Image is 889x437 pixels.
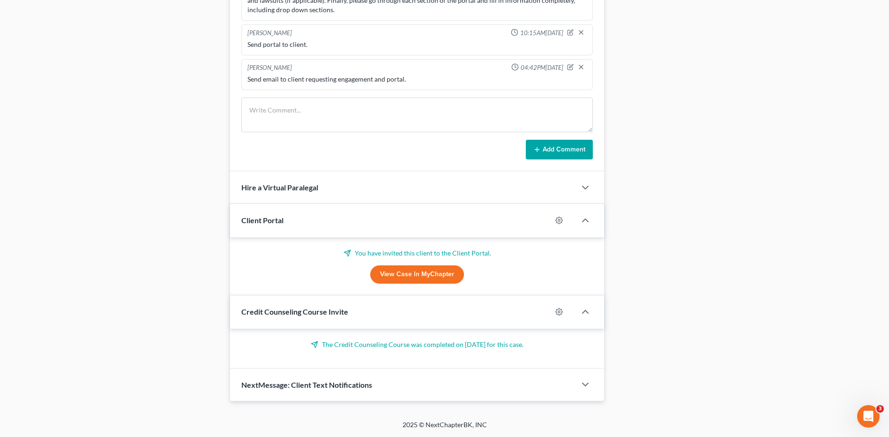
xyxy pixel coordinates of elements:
span: 04:42PM[DATE] [521,63,563,72]
iframe: Intercom live chat [857,405,880,428]
span: NextMessage: Client Text Notifications [241,380,372,389]
div: Send portal to client. [247,40,587,49]
p: The Credit Counseling Course was completed on [DATE] for this case. [241,340,593,349]
p: You have invited this client to the Client Portal. [241,249,593,258]
div: [PERSON_NAME] [247,63,292,73]
span: Credit Counseling Course Invite [241,307,348,316]
div: 2025 © NextChapterBK, INC [178,420,712,437]
button: Add Comment [526,140,593,159]
span: Hire a Virtual Paralegal [241,183,318,192]
span: 3 [876,405,884,413]
span: 10:15AM[DATE] [520,29,563,38]
span: Client Portal [241,216,284,225]
div: Send email to client requesting engagement and portal. [247,75,587,84]
div: [PERSON_NAME] [247,29,292,38]
a: View Case in MyChapter [370,265,464,284]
